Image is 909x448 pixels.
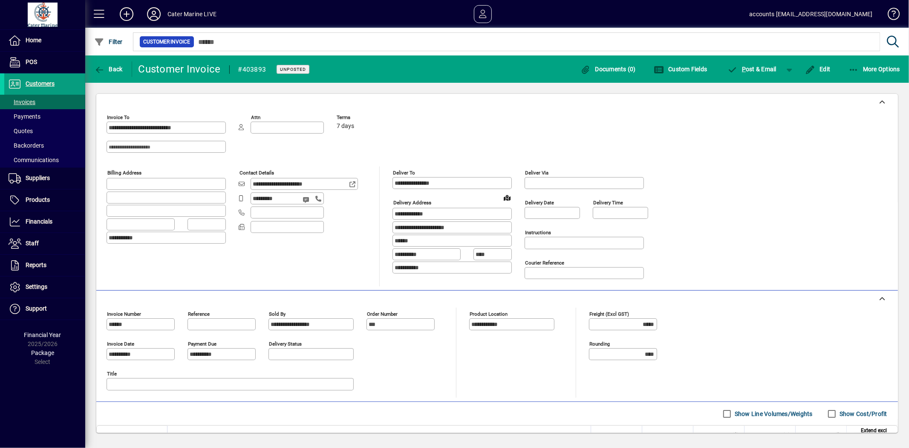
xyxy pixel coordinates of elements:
span: Settings [26,283,47,290]
a: Payments [4,109,85,124]
span: 7 days [337,123,354,130]
span: Rate excl GST ($) [700,431,739,440]
a: Reports [4,255,85,276]
span: Customer Invoice [143,38,190,46]
button: Post & Email [723,61,781,77]
button: Add [113,6,140,22]
span: More Options [848,66,900,73]
span: POS [26,58,37,65]
mat-label: Attn [251,114,260,120]
button: Profile [140,6,167,22]
mat-label: Invoice To [107,114,130,120]
a: Home [4,30,85,51]
mat-label: Courier Reference [525,260,564,266]
span: Backorders [9,142,44,149]
span: Unposted [280,67,306,72]
mat-label: Title [107,371,117,377]
button: Custom Fields [652,61,710,77]
span: Financials [26,218,52,225]
a: Invoices [4,95,85,109]
mat-label: Instructions [525,230,551,236]
div: #403893 [238,63,266,76]
a: Knowledge Base [881,2,898,29]
span: Back [94,66,123,73]
mat-label: Reference [188,311,210,317]
span: Item [107,431,118,440]
a: Products [4,189,85,211]
span: Supply [621,431,637,440]
span: Package [31,349,54,356]
span: Reports [26,262,46,268]
div: Customer Invoice [139,62,221,76]
span: Terms [337,115,388,120]
span: Description [173,431,199,440]
span: Quotes [9,128,33,134]
span: Discount (%) [761,431,790,440]
span: Customers [26,80,55,87]
mat-label: Order number [367,311,398,317]
span: Suppliers [26,175,50,181]
mat-label: Delivery date [525,200,554,206]
a: Suppliers [4,168,85,189]
span: Staff [26,240,39,247]
a: Backorders [4,138,85,153]
span: Custom Fields [654,66,707,73]
span: Products [26,196,50,203]
span: GST ($) [824,431,841,440]
label: Show Cost/Profit [838,410,887,418]
label: Show Line Volumes/Weights [733,410,813,418]
mat-label: Invoice date [107,341,134,347]
mat-label: Freight (excl GST) [589,311,629,317]
button: Edit [803,61,833,77]
mat-label: Delivery time [593,200,623,206]
a: Quotes [4,124,85,138]
span: Communications [9,157,59,163]
span: Payments [9,113,40,120]
a: Settings [4,276,85,298]
a: Financials [4,211,85,233]
button: More Options [846,61,903,77]
span: Extend excl GST ($) [852,426,887,445]
a: POS [4,52,85,73]
mat-label: Invoice number [107,311,141,317]
span: Financial Year [24,332,61,338]
a: View on map [500,191,514,204]
mat-label: Deliver To [393,170,415,176]
span: Documents (0) [580,66,636,73]
mat-label: Sold by [269,311,286,317]
button: Send SMS [297,189,317,210]
div: accounts [EMAIL_ADDRESS][DOMAIN_NAME] [750,7,873,21]
span: Home [26,37,41,44]
mat-label: Payment due [188,341,216,347]
app-page-header-button: Back [85,61,132,77]
mat-label: Deliver via [525,170,548,176]
span: P [742,66,746,73]
a: Communications [4,153,85,167]
span: ost & Email [727,66,777,73]
span: Invoices [9,99,35,105]
span: Backorder [665,431,688,440]
mat-label: Delivery status [269,341,302,347]
mat-label: Product location [470,311,508,317]
span: Edit [805,66,831,73]
a: Staff [4,233,85,254]
button: Filter [92,34,125,49]
button: Back [92,61,125,77]
span: Filter [94,38,123,45]
div: Cater Marine LIVE [167,7,216,21]
mat-label: Rounding [589,341,610,347]
span: Support [26,305,47,312]
button: Documents (0) [578,61,638,77]
a: Support [4,298,85,320]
